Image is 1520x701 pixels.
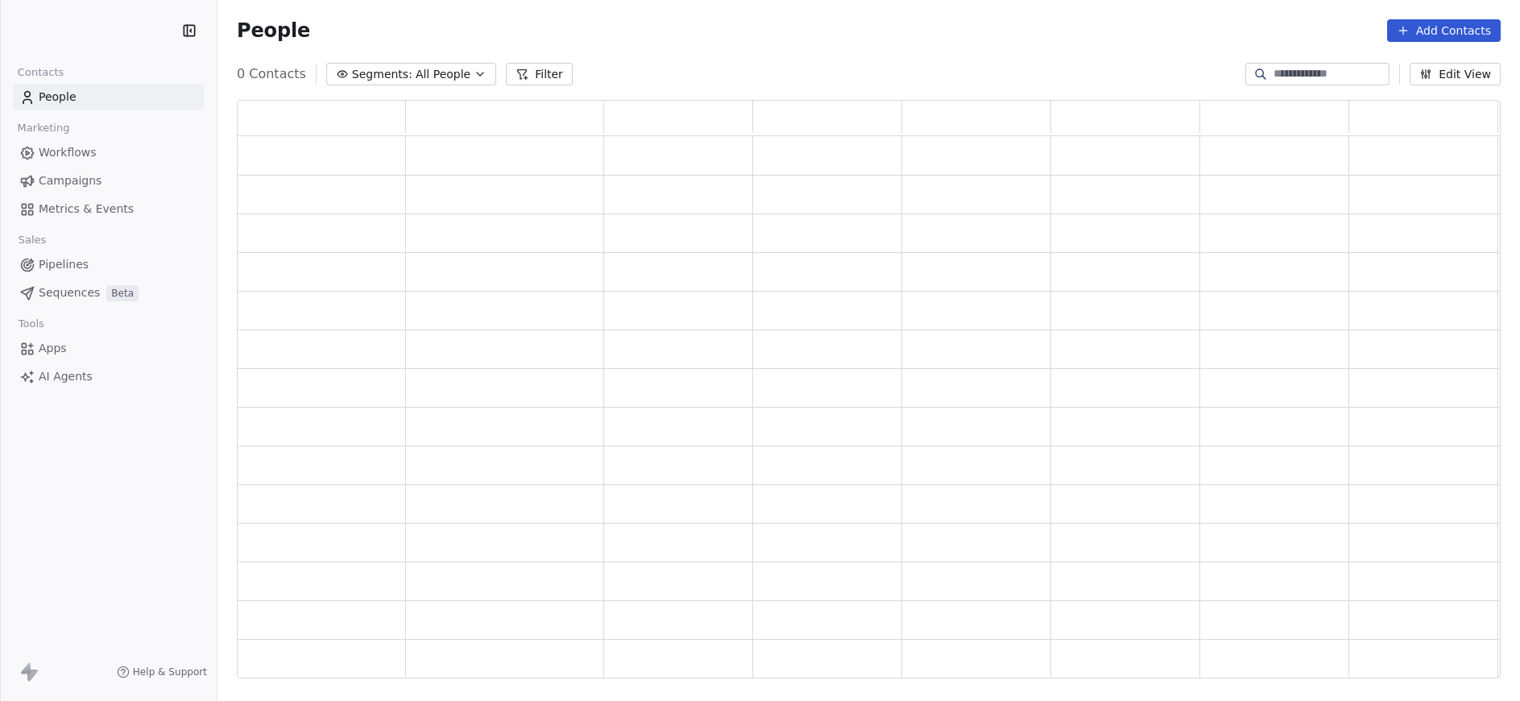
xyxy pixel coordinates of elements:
[13,84,204,110] a: People
[13,196,204,222] a: Metrics & Events
[506,63,573,85] button: Filter
[39,89,77,106] span: People
[352,66,412,83] span: Segments:
[117,666,207,678] a: Help & Support
[10,60,71,85] span: Contacts
[13,168,204,194] a: Campaigns
[39,368,93,385] span: AI Agents
[39,340,67,357] span: Apps
[39,201,134,218] span: Metrics & Events
[11,228,53,252] span: Sales
[13,251,204,278] a: Pipelines
[39,172,101,189] span: Campaigns
[106,285,139,301] span: Beta
[1410,63,1501,85] button: Edit View
[237,19,310,43] span: People
[13,139,204,166] a: Workflows
[10,116,77,140] span: Marketing
[11,312,51,336] span: Tools
[1387,19,1501,42] button: Add Contacts
[133,666,207,678] span: Help & Support
[39,144,97,161] span: Workflows
[39,284,100,301] span: Sequences
[13,280,204,306] a: SequencesBeta
[416,66,470,83] span: All People
[13,335,204,362] a: Apps
[13,363,204,390] a: AI Agents
[39,256,89,273] span: Pipelines
[237,64,306,84] span: 0 Contacts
